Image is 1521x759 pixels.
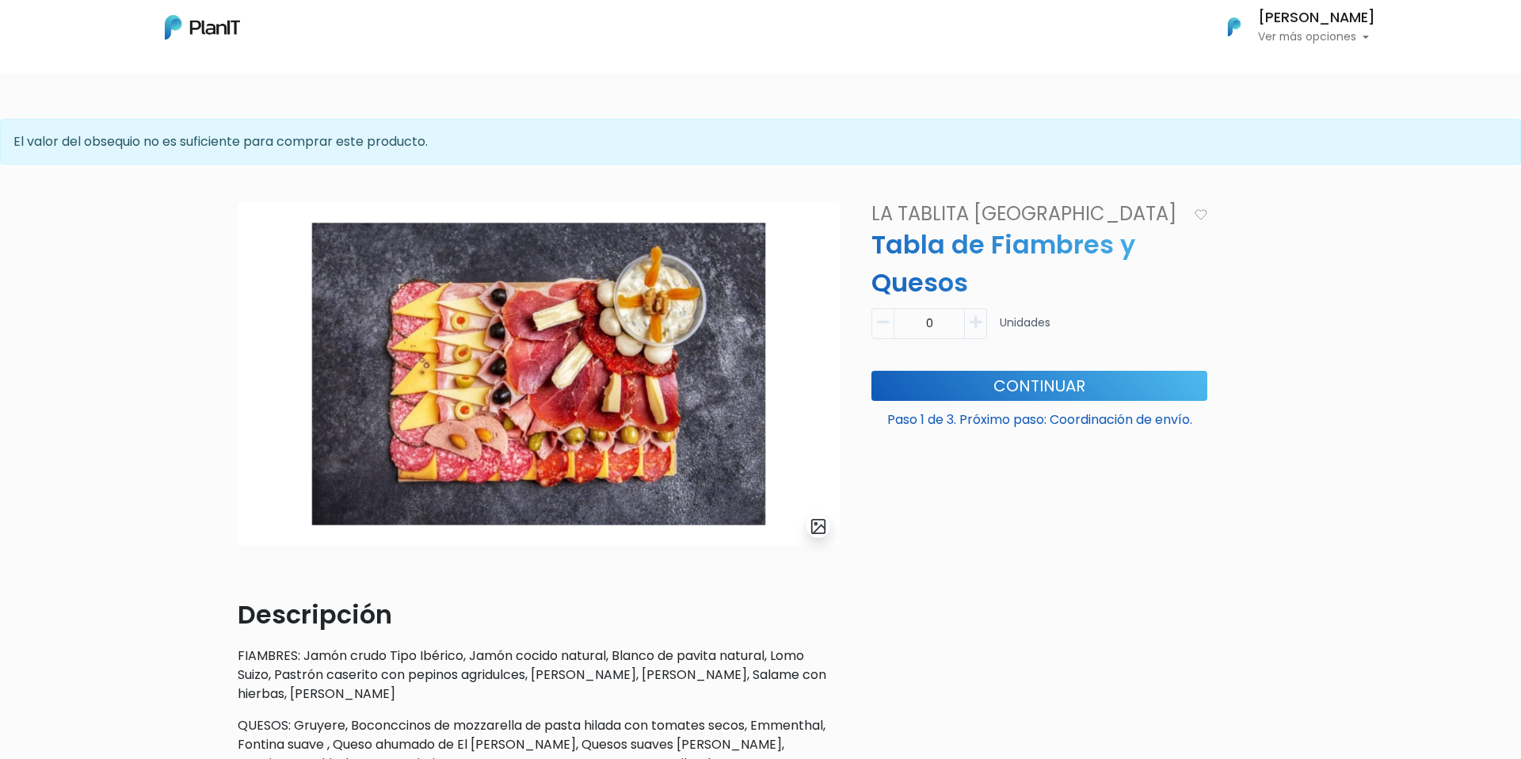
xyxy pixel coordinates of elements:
[1258,11,1375,25] h6: [PERSON_NAME]
[862,203,1187,226] h4: La Tablita [GEOGRAPHIC_DATA]
[810,517,828,536] img: gallery-light
[871,371,1207,401] button: Continuar
[1207,6,1375,48] button: PlanIt Logo [PERSON_NAME] Ver más opciones
[238,596,840,634] p: Descripción
[862,226,1217,302] p: Tabla de Fiambres y Quesos
[1258,32,1375,43] p: Ver más opciones
[238,646,840,704] p: FIAMBRES: Jamón crudo Tipo Ibérico, Jamón cocido natural, Blanco de pavita natural, Lomo Suizo, P...
[871,404,1207,429] p: Paso 1 de 3. Próximo paso: Coordinación de envío.
[1000,315,1050,345] p: Unidades
[1195,209,1207,220] img: heart_icon
[238,203,840,545] img: 2000___2000-Photoroom_-_2025-06-03T170042.406.jpg
[1217,10,1252,44] img: PlanIt Logo
[165,15,240,40] img: PlanIt Logo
